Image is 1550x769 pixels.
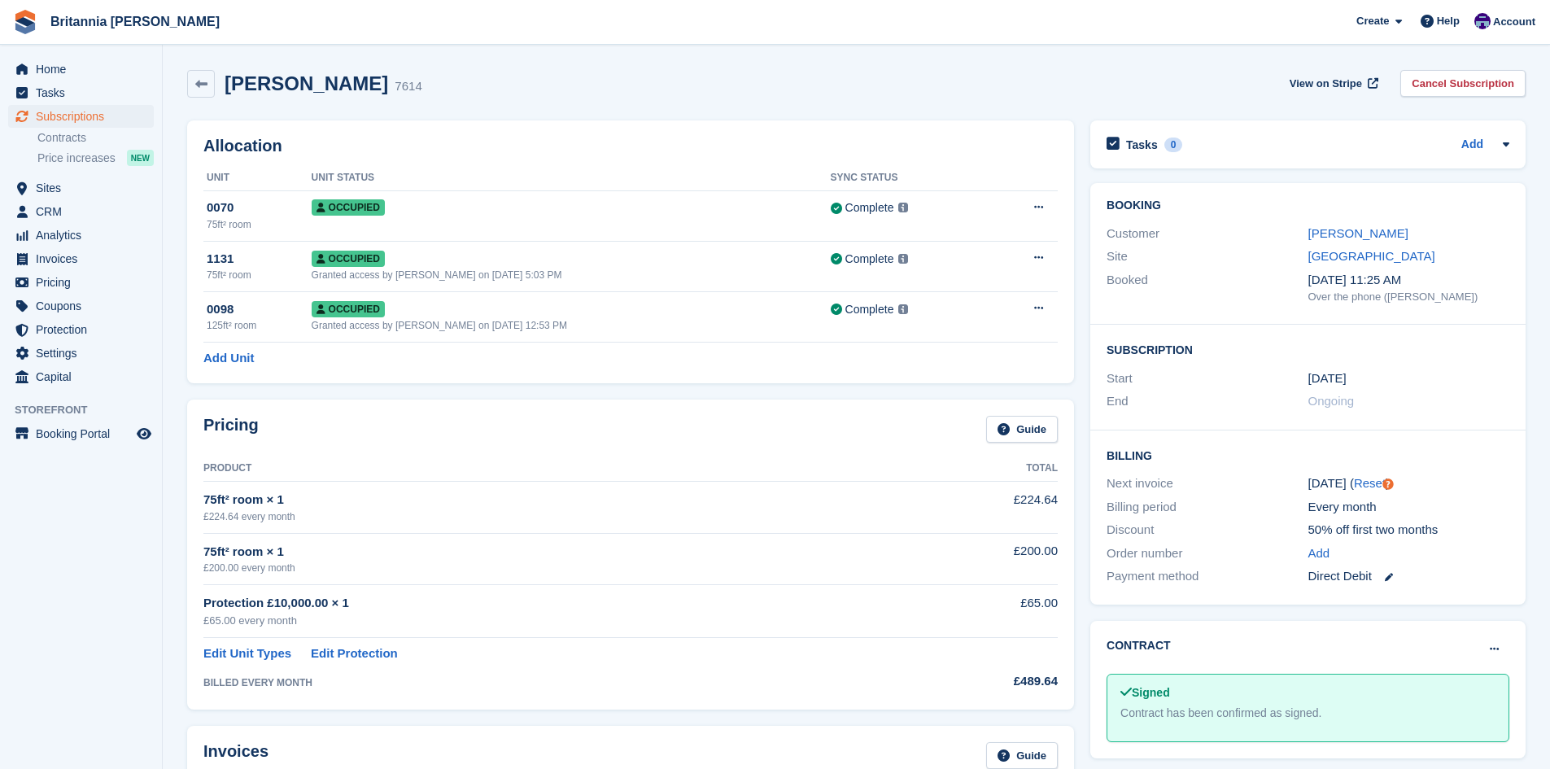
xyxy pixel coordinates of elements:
td: £200.00 [900,533,1058,584]
div: Complete [845,301,894,318]
div: £65.00 every month [203,613,900,629]
div: Billing period [1107,498,1308,517]
span: Create [1356,13,1389,29]
a: View on Stripe [1283,70,1382,97]
div: Signed [1120,684,1495,701]
span: Storefront [15,402,162,418]
div: 75ft² room [207,268,312,282]
div: 50% off first two months [1308,521,1509,540]
span: Tasks [36,81,133,104]
th: Unit Status [312,165,831,191]
span: Subscriptions [36,105,133,128]
a: menu [8,422,154,445]
div: £489.64 [900,672,1058,691]
div: End [1107,392,1308,411]
div: £200.00 every month [203,561,900,575]
span: Price increases [37,151,116,166]
div: Booked [1107,271,1308,305]
a: menu [8,247,154,270]
span: Booking Portal [36,422,133,445]
h2: Contract [1107,637,1171,654]
div: Complete [845,199,894,216]
div: Customer [1107,225,1308,243]
h2: Pricing [203,416,259,443]
a: [PERSON_NAME] [1308,226,1408,240]
div: NEW [127,150,154,166]
div: Next invoice [1107,474,1308,493]
span: Account [1493,14,1535,30]
a: [GEOGRAPHIC_DATA] [1308,249,1435,263]
th: Unit [203,165,312,191]
div: Granted access by [PERSON_NAME] on [DATE] 12:53 PM [312,318,831,333]
h2: Allocation [203,137,1058,155]
div: Complete [845,251,894,268]
span: Protection [36,318,133,341]
a: menu [8,81,154,104]
a: Preview store [134,424,154,443]
span: Occupied [312,251,385,267]
span: View on Stripe [1290,76,1362,92]
a: Guide [986,416,1058,443]
div: Protection £10,000.00 × 1 [203,594,900,613]
div: Granted access by [PERSON_NAME] on [DATE] 5:03 PM [312,268,831,282]
td: £224.64 [900,482,1058,533]
span: Analytics [36,224,133,247]
a: Britannia [PERSON_NAME] [44,8,226,35]
div: Start [1107,369,1308,388]
div: Tooltip anchor [1381,477,1395,492]
span: Occupied [312,301,385,317]
img: icon-info-grey-7440780725fd019a000dd9b08b2336e03edf1995a4989e88bcd33f0948082b44.svg [898,203,908,212]
span: Settings [36,342,133,365]
span: Capital [36,365,133,388]
div: [DATE] ( ) [1308,474,1509,493]
h2: Tasks [1126,138,1158,152]
div: 0070 [207,199,312,217]
span: Invoices [36,247,133,270]
img: icon-info-grey-7440780725fd019a000dd9b08b2336e03edf1995a4989e88bcd33f0948082b44.svg [898,304,908,314]
div: 75ft² room [207,217,312,232]
img: icon-info-grey-7440780725fd019a000dd9b08b2336e03edf1995a4989e88bcd33f0948082b44.svg [898,254,908,264]
span: Ongoing [1308,394,1355,408]
h2: Invoices [203,742,269,769]
th: Sync Status [831,165,989,191]
div: BILLED EVERY MONTH [203,675,900,690]
a: menu [8,365,154,388]
h2: Subscription [1107,341,1509,357]
div: Contract has been confirmed as signed. [1120,705,1495,722]
div: 75ft² room × 1 [203,543,900,561]
span: CRM [36,200,133,223]
a: Edit Unit Types [203,644,291,663]
img: Cameron Ballard [1474,13,1491,29]
a: Guide [986,742,1058,769]
a: menu [8,224,154,247]
div: Order number [1107,544,1308,563]
div: Over the phone ([PERSON_NAME]) [1308,289,1509,305]
h2: Billing [1107,447,1509,463]
div: 1131 [207,250,312,269]
div: Discount [1107,521,1308,540]
a: Edit Protection [311,644,398,663]
a: Add Unit [203,349,254,368]
span: Occupied [312,199,385,216]
span: Coupons [36,295,133,317]
a: menu [8,271,154,294]
a: menu [8,318,154,341]
div: 125ft² room [207,318,312,333]
div: 7614 [395,77,421,96]
div: Every month [1308,498,1509,517]
span: Pricing [36,271,133,294]
span: Help [1437,13,1460,29]
a: Add [1461,136,1483,155]
div: [DATE] 11:25 AM [1308,271,1509,290]
td: £65.00 [900,585,1058,638]
a: Reset [1354,476,1386,490]
div: £224.64 every month [203,509,900,524]
a: menu [8,200,154,223]
a: menu [8,295,154,317]
a: menu [8,105,154,128]
a: menu [8,58,154,81]
a: Contracts [37,130,154,146]
a: Price increases NEW [37,149,154,167]
th: Total [900,456,1058,482]
th: Product [203,456,900,482]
